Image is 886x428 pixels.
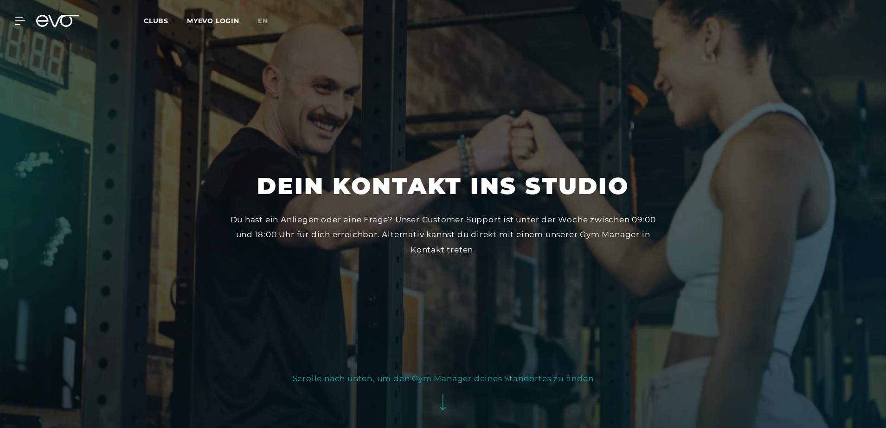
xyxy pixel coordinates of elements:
[293,371,594,386] div: Scrolle nach unten, um den Gym Manager deines Standortes zu finden
[293,371,594,419] button: Scrolle nach unten, um den Gym Manager deines Standortes zu finden
[187,17,239,25] a: MYEVO LOGIN
[144,16,187,25] a: Clubs
[258,17,268,25] span: en
[257,171,629,201] h1: Dein Kontakt ins Studio
[258,16,279,26] a: en
[144,17,168,25] span: Clubs
[226,212,660,257] div: Du hast ein Anliegen oder eine Frage? Unser Customer Support ist unter der Woche zwischen 09:00 u...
